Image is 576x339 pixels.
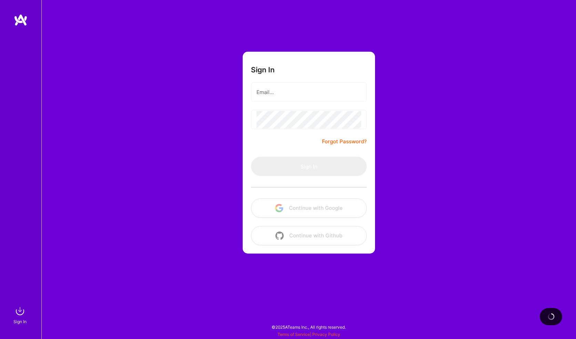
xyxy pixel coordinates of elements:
[547,312,555,321] img: loading
[322,137,367,146] a: Forgot Password?
[277,332,340,337] span: |
[312,332,340,337] a: Privacy Policy
[256,83,361,101] input: Email...
[41,318,576,336] div: © 2025 ATeams Inc., All rights reserved.
[251,157,367,176] button: Sign In
[14,14,28,26] img: logo
[13,304,27,318] img: sign in
[251,198,367,218] button: Continue with Google
[275,204,283,212] img: icon
[275,232,284,240] img: icon
[277,332,310,337] a: Terms of Service
[13,318,27,325] div: Sign In
[251,226,367,245] button: Continue with Github
[14,304,27,325] a: sign inSign In
[251,65,275,74] h3: Sign In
